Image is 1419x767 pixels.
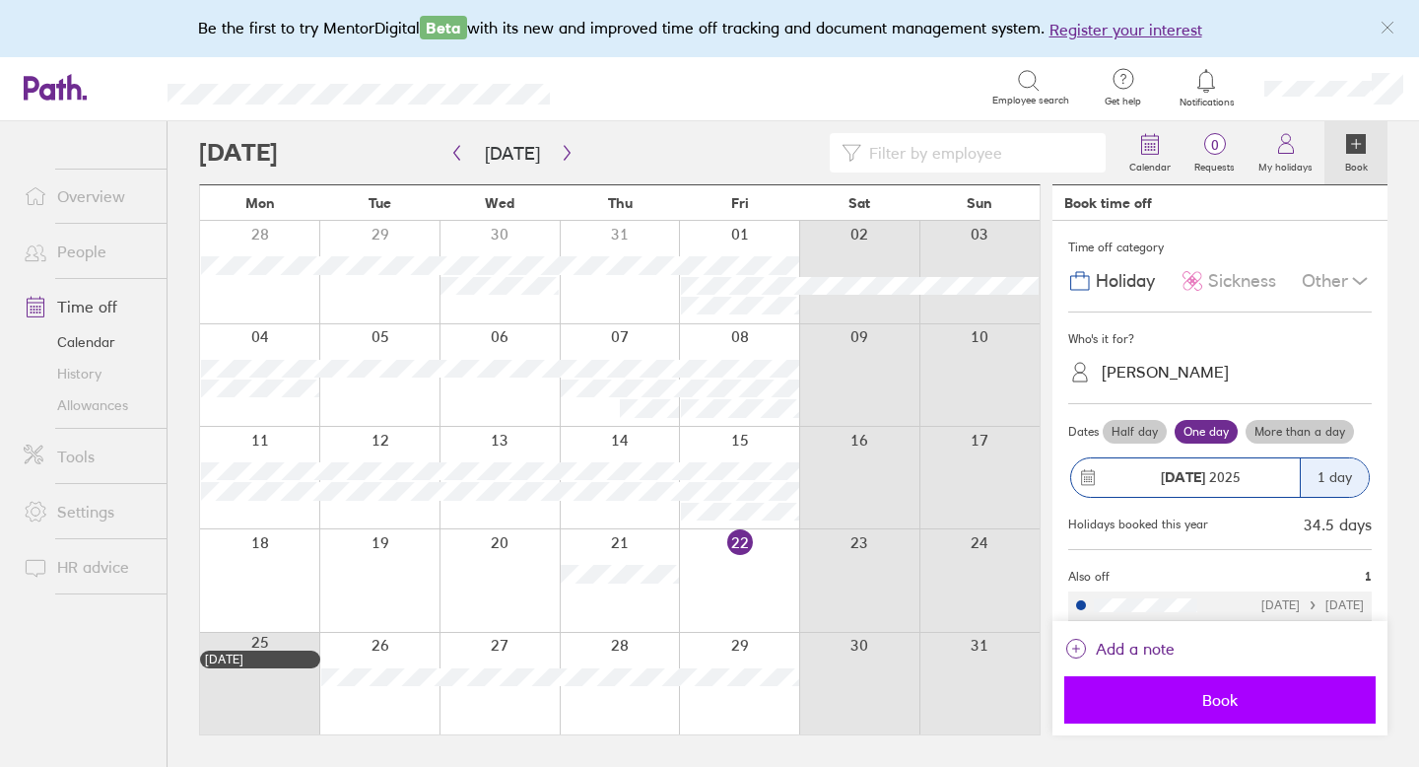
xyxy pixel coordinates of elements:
span: Fri [731,195,749,211]
div: Other [1302,262,1372,300]
span: Holiday [1096,271,1155,292]
span: Add a note [1096,633,1175,664]
div: Holidays booked this year [1068,518,1208,531]
label: Book [1333,156,1380,174]
span: Get help [1091,96,1155,107]
div: Book time off [1064,195,1152,211]
span: Wed [485,195,514,211]
a: Time off [8,287,167,326]
span: Employee search [992,95,1069,106]
span: 2025 [1161,469,1241,485]
a: Calendar [8,326,167,358]
div: [DATE] [205,653,315,666]
div: Who's it for? [1068,324,1372,354]
a: Calendar [1117,121,1182,184]
button: Register your interest [1049,18,1202,41]
span: Notifications [1175,97,1239,108]
span: Sun [967,195,992,211]
span: Sat [848,195,870,211]
a: HR advice [8,547,167,587]
span: Also off [1068,570,1110,584]
a: 0Requests [1182,121,1247,184]
button: Book [1064,676,1376,724]
span: Sickness [1208,271,1276,292]
a: People [8,232,167,271]
span: Beta [420,16,467,39]
div: [DATE] [DATE] [1261,598,1364,612]
a: Allowances [8,389,167,421]
div: Time off category [1068,233,1372,262]
span: 0 [1182,137,1247,153]
button: Add a note [1064,633,1175,664]
a: Settings [8,492,167,531]
strong: [DATE] [1161,468,1205,486]
button: [DATE] [469,137,556,170]
div: Be the first to try MentorDigital with its new and improved time off tracking and document manage... [198,16,1222,41]
label: Requests [1182,156,1247,174]
div: 1 day [1300,458,1369,497]
a: Notifications [1175,67,1239,108]
a: Tools [8,437,167,476]
span: 1 [1365,570,1372,584]
a: My holidays [1247,121,1324,184]
a: History [8,358,167,389]
a: Book [1324,121,1387,184]
span: Dates [1068,425,1099,439]
span: Mon [245,195,275,211]
input: Filter by employee [861,134,1094,172]
button: [DATE] 20251 day [1068,448,1372,508]
span: Book [1078,691,1362,709]
div: Search [603,78,653,96]
label: Half day [1103,420,1167,444]
label: Calendar [1117,156,1182,174]
label: My holidays [1247,156,1324,174]
span: Tue [369,195,391,211]
div: 34.5 days [1304,516,1372,533]
label: More than a day [1246,420,1354,444]
a: Overview [8,176,167,216]
label: One day [1175,420,1238,444]
div: [PERSON_NAME] [1102,363,1229,382]
span: Thu [608,195,633,211]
